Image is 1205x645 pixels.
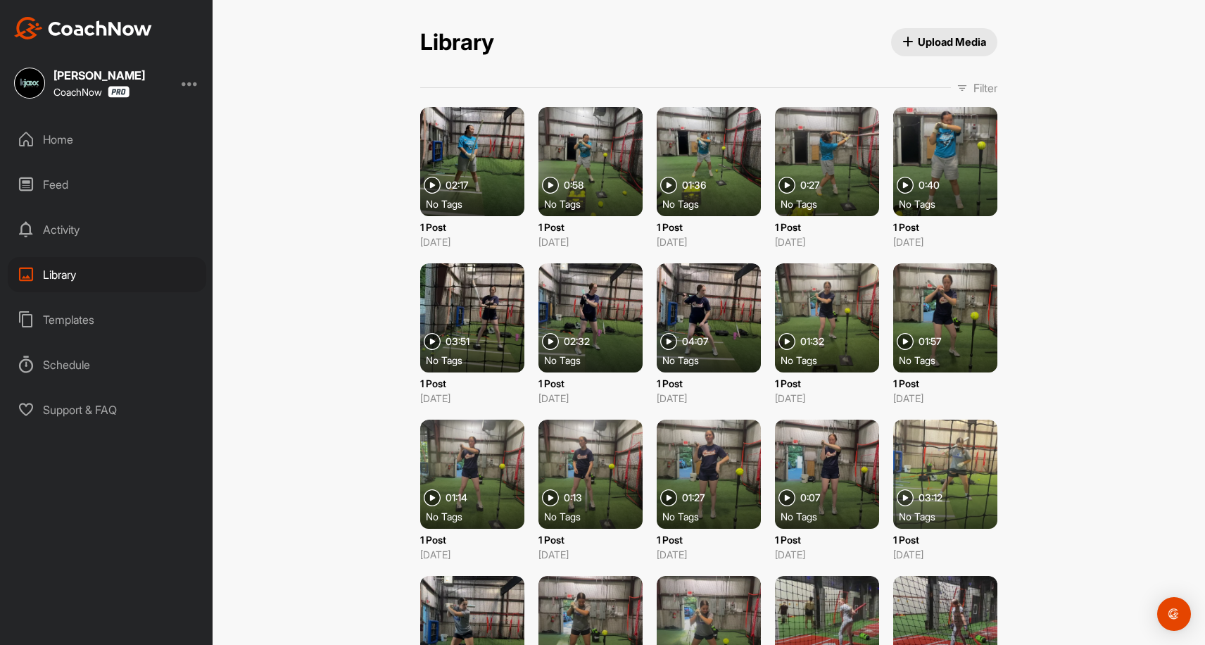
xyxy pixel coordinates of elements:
[899,509,1003,523] div: No Tags
[657,391,761,406] p: [DATE]
[14,68,45,99] img: square_0136b0df2920a65f91296e7cbcc97c63.jpg
[657,234,761,249] p: [DATE]
[8,347,206,382] div: Schedule
[424,489,441,506] img: play
[973,80,997,96] p: Filter
[424,177,441,194] img: play
[544,509,648,523] div: No Tags
[538,220,643,234] p: 1 Post
[781,196,885,211] div: No Tags
[8,167,206,202] div: Feed
[893,532,997,547] p: 1 Post
[775,376,879,391] p: 1 Post
[542,489,559,506] img: play
[538,532,643,547] p: 1 Post
[538,391,643,406] p: [DATE]
[775,391,879,406] p: [DATE]
[893,391,997,406] p: [DATE]
[897,177,914,194] img: play
[781,353,885,367] div: No Tags
[542,177,559,194] img: play
[899,353,1003,367] div: No Tags
[420,220,524,234] p: 1 Post
[778,489,795,506] img: play
[662,196,766,211] div: No Tags
[538,234,643,249] p: [DATE]
[420,234,524,249] p: [DATE]
[778,177,795,194] img: play
[775,532,879,547] p: 1 Post
[919,180,940,190] span: 0:40
[53,86,130,98] div: CoachNow
[446,493,467,503] span: 01:14
[420,29,494,56] h2: Library
[899,196,1003,211] div: No Tags
[775,234,879,249] p: [DATE]
[893,376,997,391] p: 1 Post
[800,493,821,503] span: 0:07
[897,489,914,506] img: play
[544,353,648,367] div: No Tags
[544,196,648,211] div: No Tags
[800,180,820,190] span: 0:27
[420,376,524,391] p: 1 Post
[660,333,677,350] img: play
[420,391,524,406] p: [DATE]
[682,180,706,190] span: 01:36
[657,376,761,391] p: 1 Post
[426,353,530,367] div: No Tags
[8,212,206,247] div: Activity
[564,337,590,346] span: 02:32
[891,28,998,56] button: Upload Media
[420,532,524,547] p: 1 Post
[919,337,942,346] span: 01:57
[902,35,987,49] span: Upload Media
[446,180,469,190] span: 02:17
[8,392,206,427] div: Support & FAQ
[8,122,206,157] div: Home
[426,509,530,523] div: No Tags
[446,337,469,346] span: 03:51
[682,493,705,503] span: 01:27
[657,547,761,562] p: [DATE]
[781,509,885,523] div: No Tags
[14,17,152,39] img: CoachNow
[564,180,583,190] span: 0:58
[8,302,206,337] div: Templates
[660,177,677,194] img: play
[662,509,766,523] div: No Tags
[538,547,643,562] p: [DATE]
[108,86,130,98] img: CoachNow Pro
[657,220,761,234] p: 1 Post
[800,337,824,346] span: 01:32
[426,196,530,211] div: No Tags
[564,493,582,503] span: 0:13
[919,493,942,503] span: 03:12
[682,337,709,346] span: 04:07
[662,353,766,367] div: No Tags
[1157,597,1191,631] div: Open Intercom Messenger
[897,333,914,350] img: play
[538,376,643,391] p: 1 Post
[657,532,761,547] p: 1 Post
[420,547,524,562] p: [DATE]
[424,333,441,350] img: play
[8,257,206,292] div: Library
[660,489,677,506] img: play
[775,220,879,234] p: 1 Post
[893,220,997,234] p: 1 Post
[775,547,879,562] p: [DATE]
[778,333,795,350] img: play
[893,547,997,562] p: [DATE]
[542,333,559,350] img: play
[893,234,997,249] p: [DATE]
[53,70,145,81] div: [PERSON_NAME]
